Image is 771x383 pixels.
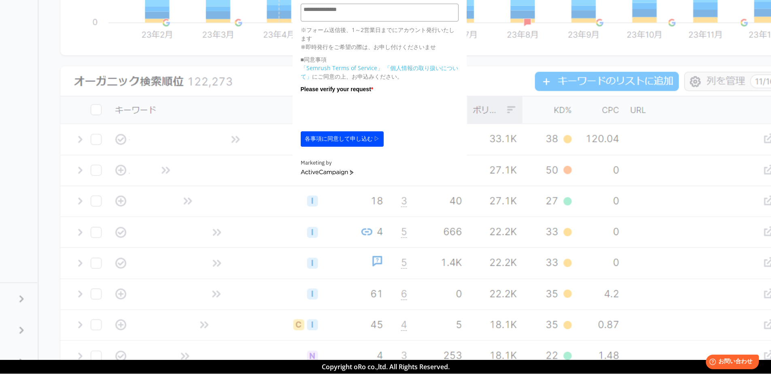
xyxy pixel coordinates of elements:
label: Please verify your request [301,85,459,94]
a: 「Semrush Terms of Service」 [301,64,383,72]
p: にご同意の上、お申込みください。 [301,64,459,81]
a: 「個人情報の取り扱いについて」 [301,64,458,80]
div: Marketing by [301,159,459,167]
span: Copyright oRo co.,ltd. All Rights Reserved. [322,362,450,371]
p: ■同意事項 [301,55,459,64]
iframe: reCAPTCHA [301,96,424,127]
iframe: Help widget launcher [699,351,762,374]
button: 各事項に同意して申し込む ▷ [301,131,384,147]
p: ※フォーム送信後、1～2営業日までにアカウント発行いたします ※即時発行をご希望の際は、お申し付けくださいませ [301,26,459,51]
